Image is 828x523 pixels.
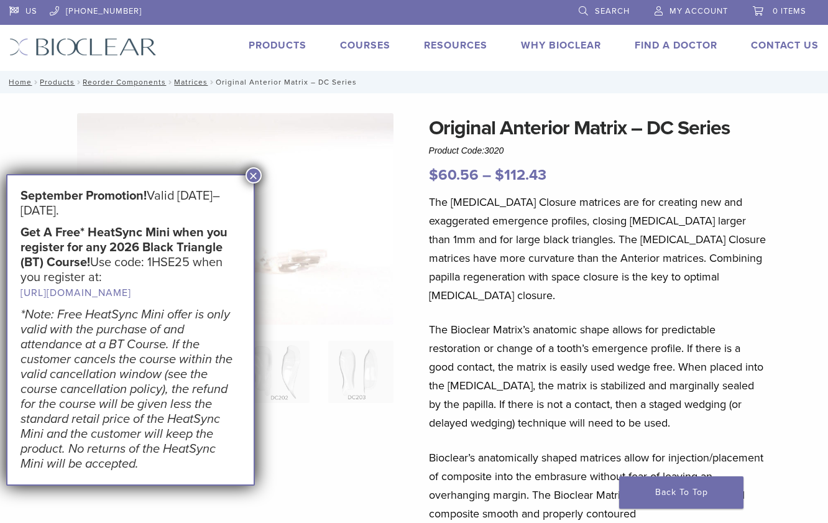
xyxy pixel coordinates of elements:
a: Why Bioclear [521,39,601,52]
a: Products [40,78,75,86]
a: Home [5,78,32,86]
strong: September Promotion! [21,188,147,203]
span: / [32,79,40,85]
p: The Bioclear Matrix’s anatomic shape allows for predictable restoration or change of a tooth’s em... [429,320,766,432]
a: Matrices [174,78,208,86]
h1: Original Anterior Matrix – DC Series [429,113,766,143]
img: Anterior Original DC Series Matrices [77,113,393,325]
bdi: 60.56 [429,166,479,184]
p: Bioclear’s anatomically shaped matrices allow for injection/placement of composite into the embra... [429,448,766,523]
em: *Note: Free HeatSync Mini offer is only valid with the purchase of and attendance at a BT Course.... [21,307,232,471]
bdi: 112.43 [495,166,546,184]
img: Bioclear [9,38,157,56]
a: [URL][DOMAIN_NAME] [21,287,131,299]
a: Find A Doctor [635,39,717,52]
span: / [166,79,174,85]
img: Original Anterior Matrix - DC Series - Image 3 [244,341,310,403]
span: 3020 [484,146,504,155]
span: 0 items [773,6,806,16]
span: $ [495,166,504,184]
h5: Use code: 1HSE25 when you register at: [21,225,241,300]
strong: Get A Free* HeatSync Mini when you register for any 2026 Black Triangle (BT) Course! [21,225,228,270]
a: Back To Top [619,476,743,509]
a: Reorder Components [83,78,166,86]
span: / [75,79,83,85]
a: Resources [424,39,487,52]
a: Contact Us [751,39,819,52]
p: The [MEDICAL_DATA] Closure matrices are for creating new and exaggerated emergence profiles, clos... [429,193,766,305]
a: Courses [340,39,390,52]
span: My Account [669,6,728,16]
span: $ [429,166,438,184]
a: Products [249,39,306,52]
span: Product Code: [429,146,504,155]
span: – [482,166,491,184]
h5: Valid [DATE]–[DATE]. [21,188,241,218]
img: Original Anterior Matrix - DC Series - Image 4 [328,341,393,403]
span: Search [595,6,630,16]
span: / [208,79,216,85]
button: Close [246,167,262,183]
